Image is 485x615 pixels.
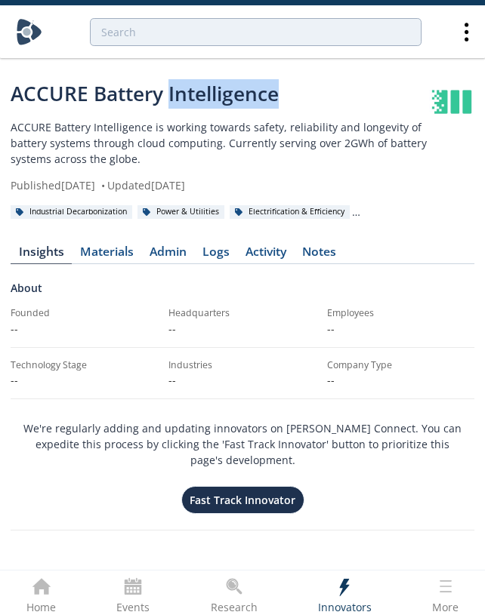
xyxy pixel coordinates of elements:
[11,321,158,337] p: --
[11,79,429,109] div: ACCURE Battery Intelligence
[20,410,465,515] div: We're regularly adding and updating innovators on [PERSON_NAME] Connect. You can expedite this pr...
[11,372,158,388] div: --
[168,358,316,372] div: Industries
[141,246,194,264] a: Admin
[11,280,474,306] div: About
[98,178,107,192] span: •
[327,372,474,388] p: --
[168,321,316,337] p: --
[11,306,158,320] div: Founded
[168,306,316,320] div: Headquarters
[294,246,344,264] a: Notes
[194,246,237,264] a: Logs
[19,246,64,258] div: Insights
[11,205,132,219] div: Industrial Decarbonization
[327,321,474,337] p: --
[16,19,42,45] img: Home
[237,246,294,264] a: Activity
[11,246,72,264] a: Insights
[181,486,304,514] button: Fast Track Innovator
[72,246,141,264] a: Materials
[137,205,224,219] div: Power & Utilities
[11,177,429,193] div: Published [DATE] Updated [DATE]
[168,372,316,388] p: --
[327,358,474,372] div: Company Type
[302,246,336,258] div: Notes
[327,306,474,320] div: Employees
[11,119,429,167] p: ACCURE Battery Intelligence is working towards safety, reliability and longevity of battery syste...
[11,358,87,372] div: Technology Stage
[230,205,350,219] div: Electrification & Efficiency
[90,18,422,46] input: Advanced Search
